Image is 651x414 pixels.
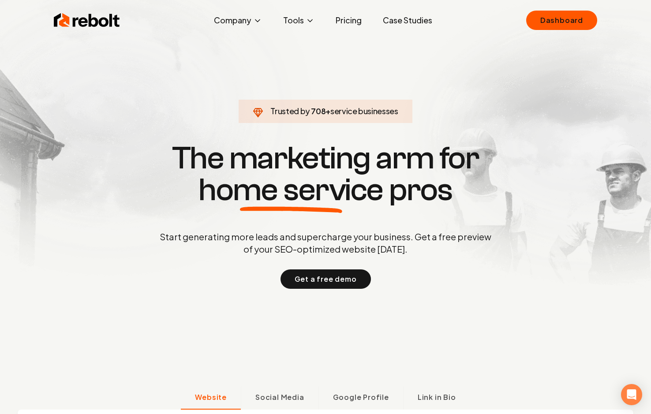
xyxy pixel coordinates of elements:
span: Trusted by [270,106,310,116]
span: Google Profile [333,392,389,403]
span: Social Media [255,392,304,403]
button: Website [181,387,241,410]
button: Company [207,11,269,29]
button: Link in Bio [403,387,470,410]
h1: The marketing arm for pros [114,142,537,206]
span: 708 [311,105,325,117]
img: Rebolt Logo [54,11,120,29]
a: Dashboard [526,11,597,30]
span: + [325,106,330,116]
button: Social Media [241,387,318,410]
span: Link in Bio [418,392,456,403]
p: Start generating more leads and supercharge your business. Get a free preview of your SEO-optimiz... [158,231,493,255]
button: Google Profile [318,387,403,410]
button: Tools [276,11,322,29]
span: service businesses [330,106,398,116]
a: Pricing [329,11,369,29]
button: Get a free demo [281,269,371,289]
span: Website [195,392,227,403]
a: Case Studies [376,11,439,29]
span: home service [198,174,383,206]
div: Open Intercom Messenger [621,384,642,405]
